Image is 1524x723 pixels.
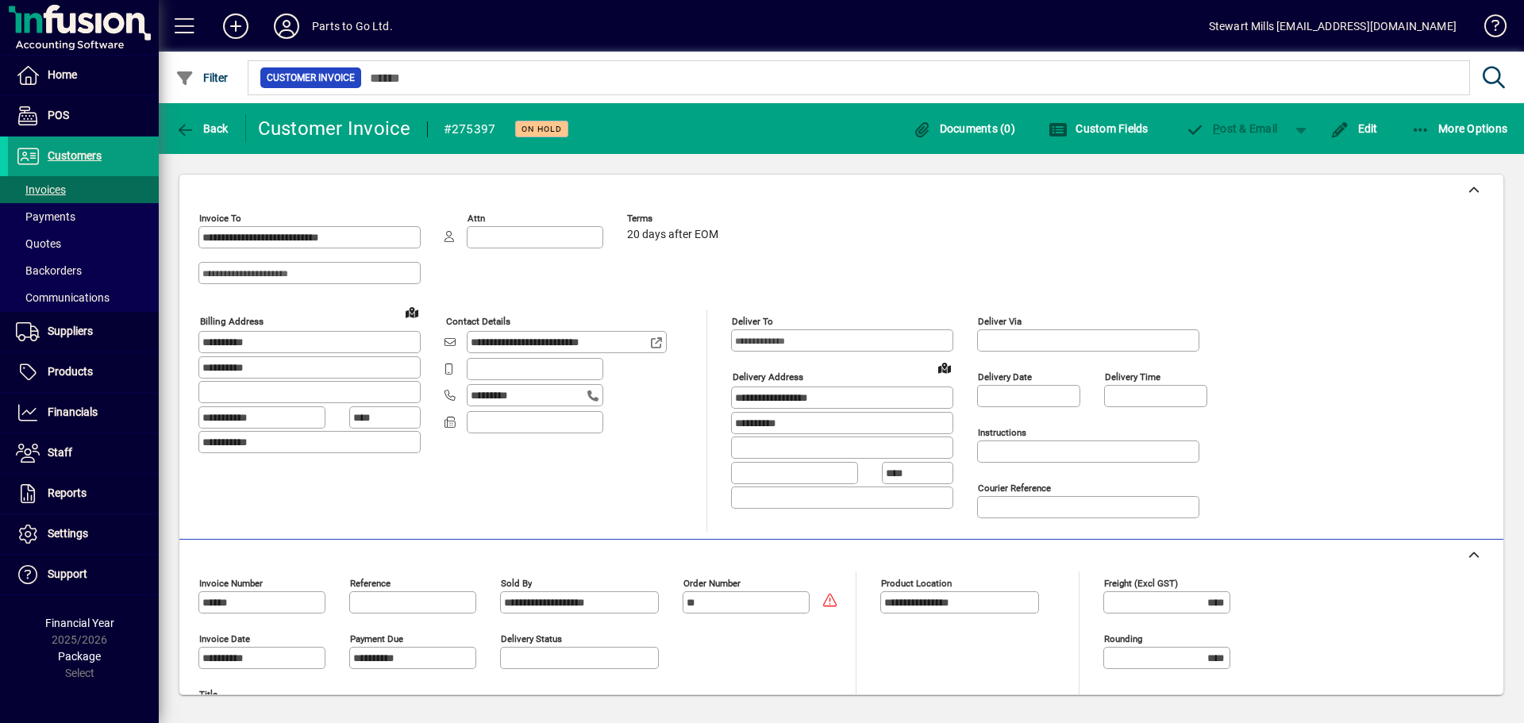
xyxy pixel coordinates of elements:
span: P [1213,122,1220,135]
a: Home [8,56,159,95]
span: Support [48,567,87,580]
span: POS [48,109,69,121]
a: Payments [8,203,159,230]
span: Backorders [16,264,82,277]
button: Filter [171,63,233,92]
span: Custom Fields [1049,122,1149,135]
a: Invoices [8,176,159,203]
a: Support [8,555,159,594]
span: Package [58,650,101,663]
a: View on map [399,299,425,325]
a: Products [8,352,159,392]
mat-label: Attn [468,213,485,224]
a: View on map [932,355,957,380]
span: Financials [48,406,98,418]
span: Home [48,68,77,81]
button: Post & Email [1178,114,1286,143]
span: Customers [48,149,102,162]
button: Add [210,12,261,40]
span: Settings [48,527,88,540]
a: Backorders [8,257,159,284]
span: Edit [1330,122,1378,135]
mat-label: Order number [683,578,741,589]
div: Stewart Mills [EMAIL_ADDRESS][DOMAIN_NAME] [1209,13,1457,39]
mat-label: Invoice To [199,213,241,224]
mat-label: Product location [881,578,952,589]
mat-label: Freight (excl GST) [1104,578,1178,589]
span: Staff [48,446,72,459]
span: Payments [16,210,75,223]
a: POS [8,96,159,136]
a: Communications [8,284,159,311]
span: More Options [1411,122,1508,135]
mat-label: Reference [350,578,391,589]
a: Quotes [8,230,159,257]
button: Custom Fields [1045,114,1153,143]
mat-label: Payment due [350,633,403,644]
a: Suppliers [8,312,159,352]
div: Parts to Go Ltd. [312,13,393,39]
mat-label: Delivery status [501,633,562,644]
span: Communications [16,291,110,304]
button: More Options [1407,114,1512,143]
span: On hold [521,124,562,134]
mat-label: Delivery time [1105,371,1160,383]
div: Customer Invoice [258,116,411,141]
mat-label: Instructions [978,427,1026,438]
mat-label: Deliver via [978,316,1022,327]
mat-label: Delivery date [978,371,1032,383]
button: Documents (0) [908,114,1019,143]
span: Financial Year [45,617,114,629]
span: Terms [627,213,722,224]
span: ost & Email [1186,122,1278,135]
button: Back [171,114,233,143]
span: 20 days after EOM [627,229,718,241]
span: Quotes [16,237,61,250]
span: Invoices [16,183,66,196]
mat-label: Deliver To [732,316,773,327]
mat-label: Sold by [501,578,532,589]
a: Reports [8,474,159,513]
a: Settings [8,514,159,554]
span: Back [175,122,229,135]
button: Profile [261,12,312,40]
mat-label: Courier Reference [978,483,1051,494]
span: Customer Invoice [267,70,355,86]
span: Products [48,365,93,378]
span: Documents (0) [912,122,1015,135]
a: Staff [8,433,159,473]
mat-label: Invoice date [199,633,250,644]
a: Knowledge Base [1472,3,1504,55]
a: Financials [8,393,159,433]
button: Edit [1326,114,1382,143]
mat-label: Rounding [1104,633,1142,644]
mat-label: Title [199,689,217,700]
span: Suppliers [48,325,93,337]
span: Reports [48,486,87,499]
span: Filter [175,71,229,84]
div: #275397 [444,117,496,142]
mat-label: Invoice number [199,578,263,589]
app-page-header-button: Back [159,114,246,143]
